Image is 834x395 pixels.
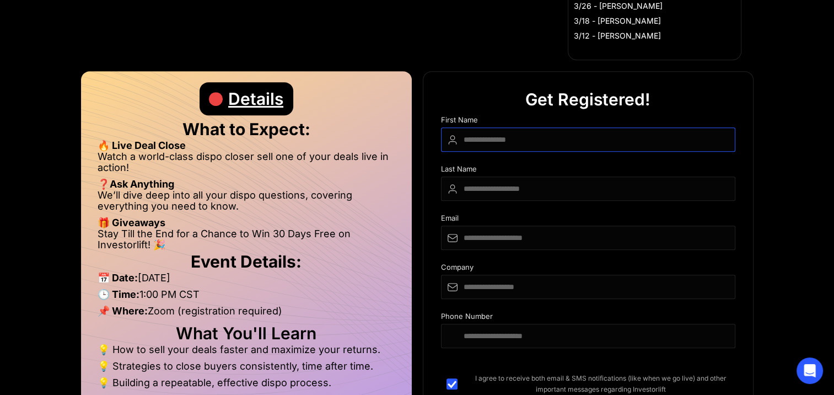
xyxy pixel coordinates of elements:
div: Last Name [441,165,735,177]
strong: 🔥 Live Deal Close [98,140,186,151]
strong: What to Expect: [182,119,310,139]
li: Stay Till the End for a Chance to Win 30 Days Free on Investorlift! 🎉 [98,228,395,250]
h2: What You'll Learn [98,328,395,339]
strong: 🎁 Giveaways [98,217,165,228]
div: Phone Number [441,312,735,324]
div: Open Intercom Messenger [797,357,823,384]
li: Zoom (registration required) [98,306,395,322]
strong: ❓Ask Anything [98,178,174,190]
li: [DATE] [98,273,395,289]
li: Watch a world-class dispo closer sell one of your deals live in action! [98,151,395,179]
div: Get Registered! [525,83,650,116]
li: 💡 Building a repeatable, effective dispo process. [98,377,395,388]
strong: 🕒 Time: [98,289,139,300]
strong: 📌 Where: [98,305,148,317]
div: Email [441,214,735,226]
div: First Name [441,116,735,127]
strong: 📅 Date: [98,272,138,284]
li: 1:00 PM CST [98,289,395,306]
li: 💡 How to sell your deals faster and maximize your returns. [98,344,395,361]
div: Company [441,263,735,275]
li: We’ll dive deep into all your dispo questions, covering everything you need to know. [98,190,395,217]
div: Details [228,82,283,115]
span: I agree to receive both email & SMS notifications (like when we go live) and other important mess... [466,373,735,395]
li: 💡 Strategies to close buyers consistently, time after time. [98,361,395,377]
strong: Event Details: [191,252,302,271]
